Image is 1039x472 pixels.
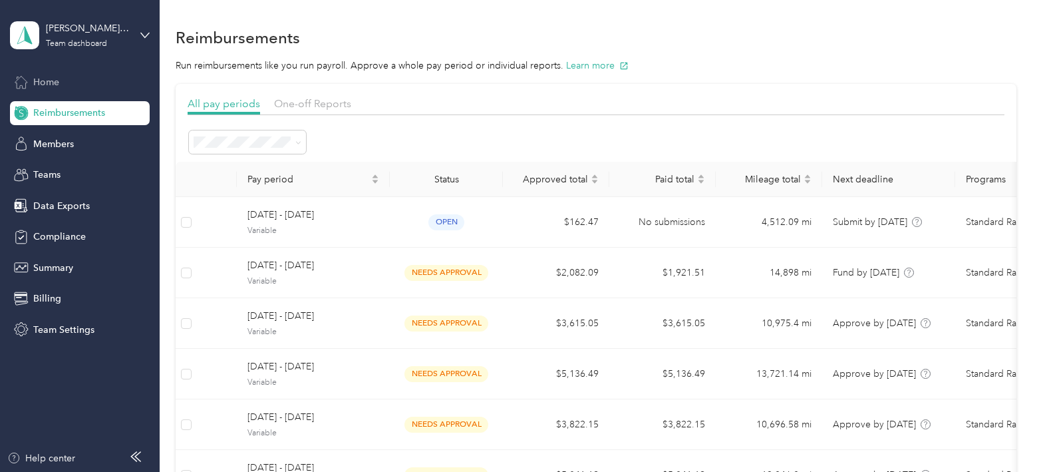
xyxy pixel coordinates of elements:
[33,230,86,244] span: Compliance
[247,276,379,288] span: Variable
[833,368,916,379] span: Approve by [DATE]
[404,417,488,432] span: needs approval
[247,258,379,273] span: [DATE] - [DATE]
[237,162,390,197] th: Pay period
[620,174,694,185] span: Paid total
[965,397,1039,472] iframe: Everlance-gr Chat Button Frame
[697,172,705,180] span: caret-up
[833,419,916,430] span: Approve by [DATE]
[46,40,107,48] div: Team dashboard
[609,197,716,248] td: No submissions
[46,21,129,35] div: [PERSON_NAME] [PERSON_NAME] Family Agency
[609,248,716,298] td: $1,921.51
[833,216,907,228] span: Submit by [DATE]
[716,298,822,349] td: 10,975.4 mi
[697,178,705,186] span: caret-down
[188,97,260,110] span: All pay periods
[404,316,488,331] span: needs approval
[400,174,492,185] div: Status
[176,59,1016,73] p: Run reimbursements like you run payroll. Approve a whole pay period or individual reports.
[33,168,61,182] span: Teams
[404,265,488,280] span: needs approval
[33,106,105,120] span: Reimbursements
[566,59,629,73] button: Learn more
[371,178,379,186] span: caret-down
[591,178,599,186] span: caret-down
[833,267,899,278] span: Fund by [DATE]
[428,214,464,230] span: open
[591,172,599,180] span: caret-up
[176,31,300,45] h1: Reimbursements
[33,199,90,213] span: Data Exports
[609,298,716,349] td: $3,615.05
[503,298,609,349] td: $3,615.05
[503,197,609,248] td: $162.47
[503,399,609,450] td: $3,822.15
[716,248,822,298] td: 14,898 mi
[833,318,916,329] span: Approve by [DATE]
[503,162,609,197] th: Approved total
[716,162,822,197] th: Mileage total
[33,292,61,306] span: Billing
[247,225,379,237] span: Variable
[247,359,379,374] span: [DATE] - [DATE]
[514,174,588,185] span: Approved total
[404,366,488,381] span: needs approval
[7,451,75,465] button: Help center
[503,349,609,399] td: $5,136.49
[274,97,351,110] span: One-off Reports
[247,326,379,338] span: Variable
[247,208,379,222] span: [DATE] - [DATE]
[33,75,59,89] span: Home
[247,377,379,389] span: Variable
[804,178,812,186] span: caret-down
[609,399,716,450] td: $3,822.15
[247,427,379,439] span: Variable
[726,174,801,185] span: Mileage total
[247,174,369,185] span: Pay period
[33,323,94,337] span: Team Settings
[609,162,716,197] th: Paid total
[247,309,379,324] span: [DATE] - [DATE]
[822,162,955,197] th: Next deadline
[33,261,73,275] span: Summary
[609,349,716,399] td: $5,136.49
[33,137,74,151] span: Members
[804,172,812,180] span: caret-up
[716,399,822,450] td: 10,696.58 mi
[503,248,609,298] td: $2,082.09
[371,172,379,180] span: caret-up
[716,197,822,248] td: 4,512.09 mi
[716,349,822,399] td: 13,721.14 mi
[247,410,379,425] span: [DATE] - [DATE]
